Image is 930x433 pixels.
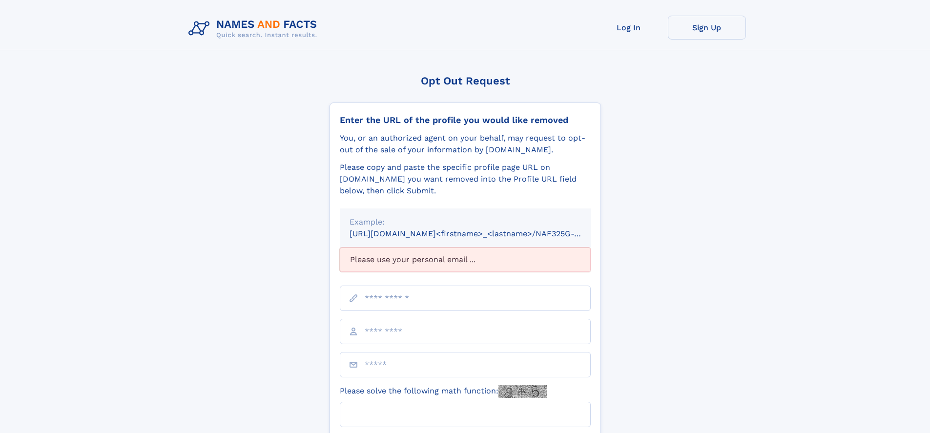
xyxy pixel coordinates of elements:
label: Please solve the following math function: [340,385,547,398]
small: [URL][DOMAIN_NAME]<firstname>_<lastname>/NAF325G-xxxxxxxx [350,229,609,238]
img: Logo Names and Facts [185,16,325,42]
div: Please copy and paste the specific profile page URL on [DOMAIN_NAME] you want removed into the Pr... [340,162,591,197]
a: Log In [590,16,668,40]
div: Enter the URL of the profile you would like removed [340,115,591,125]
a: Sign Up [668,16,746,40]
div: Example: [350,216,581,228]
div: Opt Out Request [330,75,601,87]
div: Please use your personal email ... [340,247,591,272]
div: You, or an authorized agent on your behalf, may request to opt-out of the sale of your informatio... [340,132,591,156]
